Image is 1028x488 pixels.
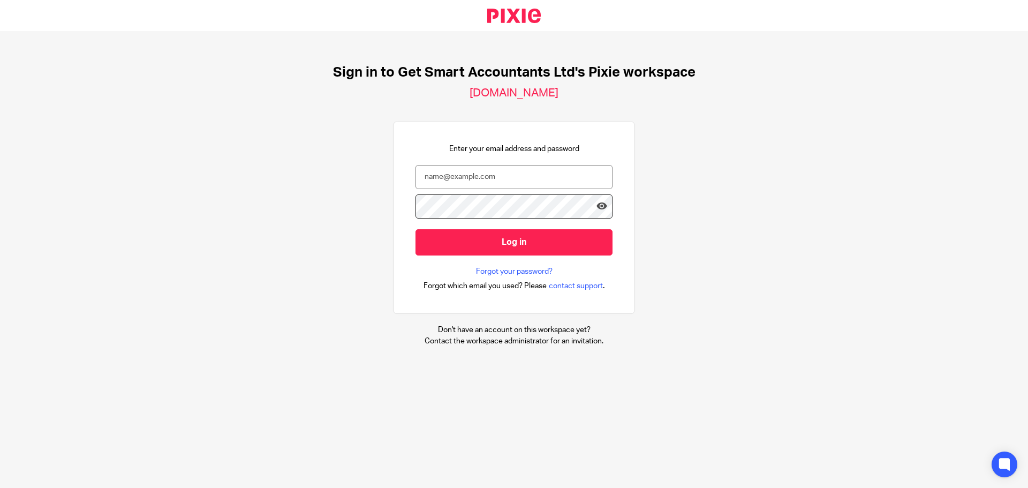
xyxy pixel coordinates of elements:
a: Forgot your password? [476,266,553,277]
span: contact support [549,281,603,291]
input: name@example.com [415,165,613,189]
p: Don't have an account on this workspace yet? [425,325,603,335]
div: . [424,280,605,292]
p: Contact the workspace administrator for an invitation. [425,336,603,347]
h1: Sign in to Get Smart Accountants Ltd's Pixie workspace [333,64,696,81]
h2: [DOMAIN_NAME] [470,86,558,100]
p: Enter your email address and password [449,144,579,154]
input: Log in [415,229,613,256]
span: Forgot which email you used? Please [424,281,547,291]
